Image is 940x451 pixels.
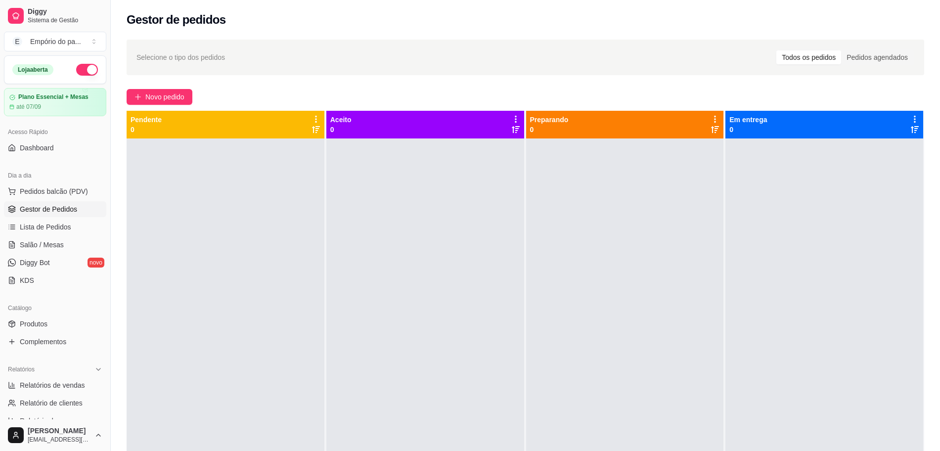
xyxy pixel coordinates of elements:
p: 0 [330,125,352,135]
span: Novo pedido [145,91,184,102]
a: Diggy Botnovo [4,255,106,271]
a: Gestor de Pedidos [4,201,106,217]
span: Relatório de clientes [20,398,83,408]
button: Select a team [4,32,106,51]
span: KDS [20,275,34,285]
a: Dashboard [4,140,106,156]
a: KDS [4,272,106,288]
div: Empório do pa ... [30,37,81,46]
a: Relatórios de vendas [4,377,106,393]
div: Todos os pedidos [776,50,841,64]
a: Complementos [4,334,106,350]
div: Dia a dia [4,168,106,183]
button: [PERSON_NAME][EMAIL_ADDRESS][DOMAIN_NAME] [4,423,106,447]
span: plus [134,93,141,100]
span: Pedidos balcão (PDV) [20,186,88,196]
span: Selecione o tipo dos pedidos [136,52,225,63]
span: [EMAIL_ADDRESS][DOMAIN_NAME] [28,436,90,444]
a: Relatório de clientes [4,395,106,411]
span: Complementos [20,337,66,347]
article: Plano Essencial + Mesas [18,93,89,101]
span: Sistema de Gestão [28,16,102,24]
div: Pedidos agendados [841,50,913,64]
a: Salão / Mesas [4,237,106,253]
h2: Gestor de pedidos [127,12,226,28]
a: Plano Essencial + Mesasaté 07/09 [4,88,106,116]
div: Catálogo [4,300,106,316]
span: Lista de Pedidos [20,222,71,232]
span: Produtos [20,319,47,329]
span: Relatórios [8,365,35,373]
a: DiggySistema de Gestão [4,4,106,28]
span: E [12,37,22,46]
p: 0 [131,125,162,135]
span: Dashboard [20,143,54,153]
a: Relatório de mesas [4,413,106,429]
span: Relatórios de vendas [20,380,85,390]
span: Diggy [28,7,102,16]
div: Loja aberta [12,64,53,75]
p: Aceito [330,115,352,125]
a: Lista de Pedidos [4,219,106,235]
span: Diggy Bot [20,258,50,268]
span: Salão / Mesas [20,240,64,250]
div: Acesso Rápido [4,124,106,140]
span: [PERSON_NAME] [28,427,90,436]
p: Pendente [131,115,162,125]
span: Gestor de Pedidos [20,204,77,214]
a: Produtos [4,316,106,332]
button: Novo pedido [127,89,192,105]
button: Pedidos balcão (PDV) [4,183,106,199]
p: 0 [530,125,569,135]
article: até 07/09 [16,103,41,111]
p: 0 [729,125,767,135]
p: Em entrega [729,115,767,125]
p: Preparando [530,115,569,125]
span: Relatório de mesas [20,416,80,426]
button: Alterar Status [76,64,98,76]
